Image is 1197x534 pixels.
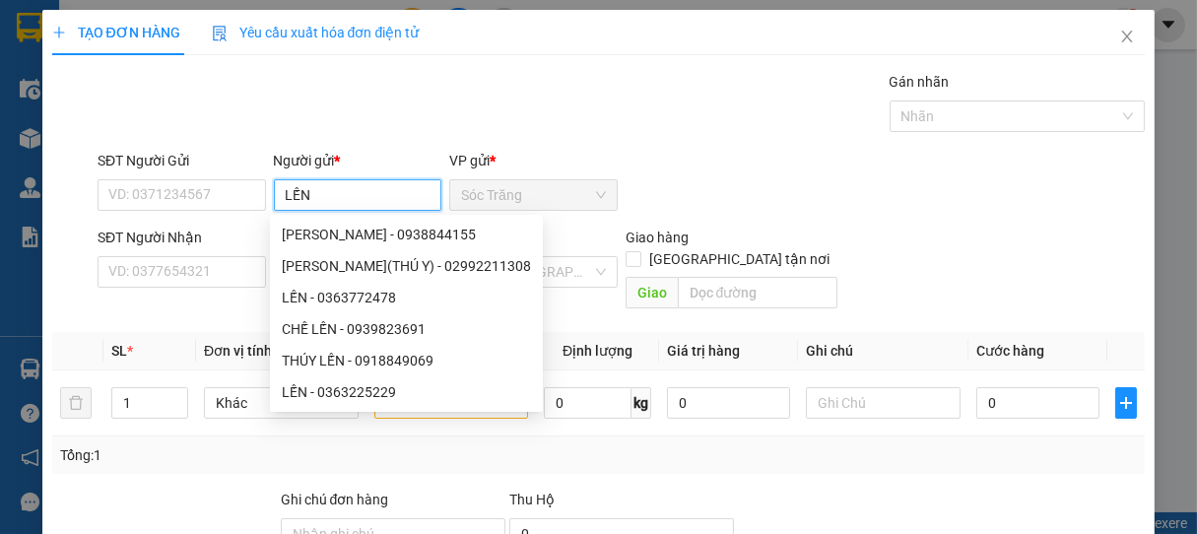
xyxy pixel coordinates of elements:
[204,343,278,359] span: Đơn vị tính
[632,387,651,419] span: kg
[282,287,531,308] div: LẾN - 0363772478
[667,343,740,359] span: Giá trị hàng
[282,224,531,245] div: [PERSON_NAME] - 0938844155
[270,250,543,282] div: KIM LẾN(THÚ Y) - 02992211308
[274,150,442,171] div: Người gửi
[282,381,531,403] div: LẾN - 0363225229
[626,277,678,308] span: Giao
[52,26,66,39] span: plus
[216,388,346,418] span: Khác
[270,219,543,250] div: KIM LẾN - 0938844155
[212,25,420,40] span: Yêu cầu xuất hóa đơn điện tử
[282,318,531,340] div: CHẾ LẾN - 0939823691
[98,150,266,171] div: SĐT Người Gửi
[890,74,950,90] label: Gán nhãn
[806,387,960,419] input: Ghi Chú
[1116,395,1137,411] span: plus
[976,343,1044,359] span: Cước hàng
[678,277,837,308] input: Dọc đường
[509,492,555,507] span: Thu Hộ
[270,313,543,345] div: CHẾ LẾN - 0939823691
[111,343,127,359] span: SL
[281,492,389,507] label: Ghi chú đơn hàng
[1119,29,1135,44] span: close
[626,230,689,245] span: Giao hàng
[563,343,632,359] span: Định lượng
[461,180,606,210] span: Sóc Trăng
[60,444,464,466] div: Tổng: 1
[270,345,543,376] div: THÚY LẾN - 0918849069
[98,227,266,248] div: SĐT Người Nhận
[52,25,180,40] span: TẠO ĐƠN HÀNG
[270,376,543,408] div: LẾN - 0363225229
[1099,10,1155,65] button: Close
[212,26,228,41] img: icon
[667,387,790,419] input: 0
[282,350,531,371] div: THÚY LẾN - 0918849069
[449,150,618,171] div: VP gửi
[282,255,531,277] div: [PERSON_NAME](THÚ Y) - 02992211308
[270,282,543,313] div: LẾN - 0363772478
[641,248,837,270] span: [GEOGRAPHIC_DATA] tận nơi
[60,387,92,419] button: delete
[1115,387,1138,419] button: plus
[798,332,967,370] th: Ghi chú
